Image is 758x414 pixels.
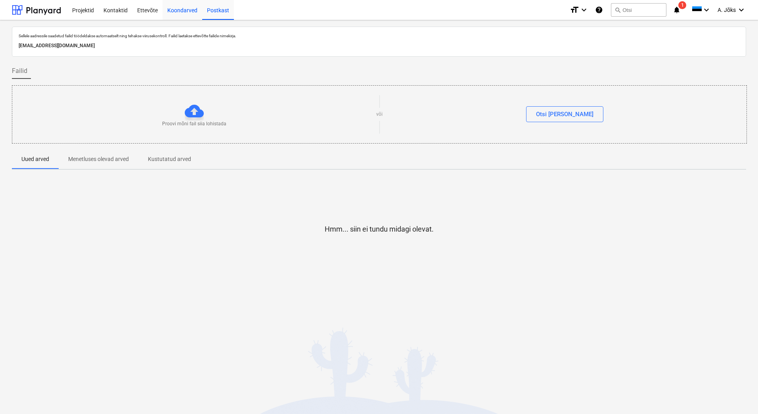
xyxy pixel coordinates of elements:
i: keyboard_arrow_down [737,5,746,15]
i: Abikeskus [595,5,603,15]
div: Proovi mõni fail siia lohistadavõiOtsi [PERSON_NAME] [12,85,747,144]
button: Otsi [611,3,666,17]
p: Kustutatud arved [148,155,191,163]
i: keyboard_arrow_down [702,5,711,15]
p: Menetluses olevad arved [68,155,129,163]
i: format_size [570,5,579,15]
i: keyboard_arrow_down [579,5,589,15]
span: 1 [678,1,686,9]
p: [EMAIL_ADDRESS][DOMAIN_NAME] [19,42,739,50]
iframe: Chat Widget [718,376,758,414]
span: A. Jõks [718,7,736,13]
div: Otsi [PERSON_NAME] [536,109,593,119]
span: Failid [12,66,27,76]
p: või [376,111,383,118]
span: search [614,7,621,13]
button: Otsi [PERSON_NAME] [526,106,603,122]
i: notifications [673,5,681,15]
p: Hmm... siin ei tundu midagi olevat. [325,224,434,234]
p: Proovi mõni fail siia lohistada [162,121,226,127]
p: Sellele aadressile saadetud failid töödeldakse automaatselt ning tehakse viirusekontroll. Failid ... [19,33,739,38]
p: Uued arved [21,155,49,163]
